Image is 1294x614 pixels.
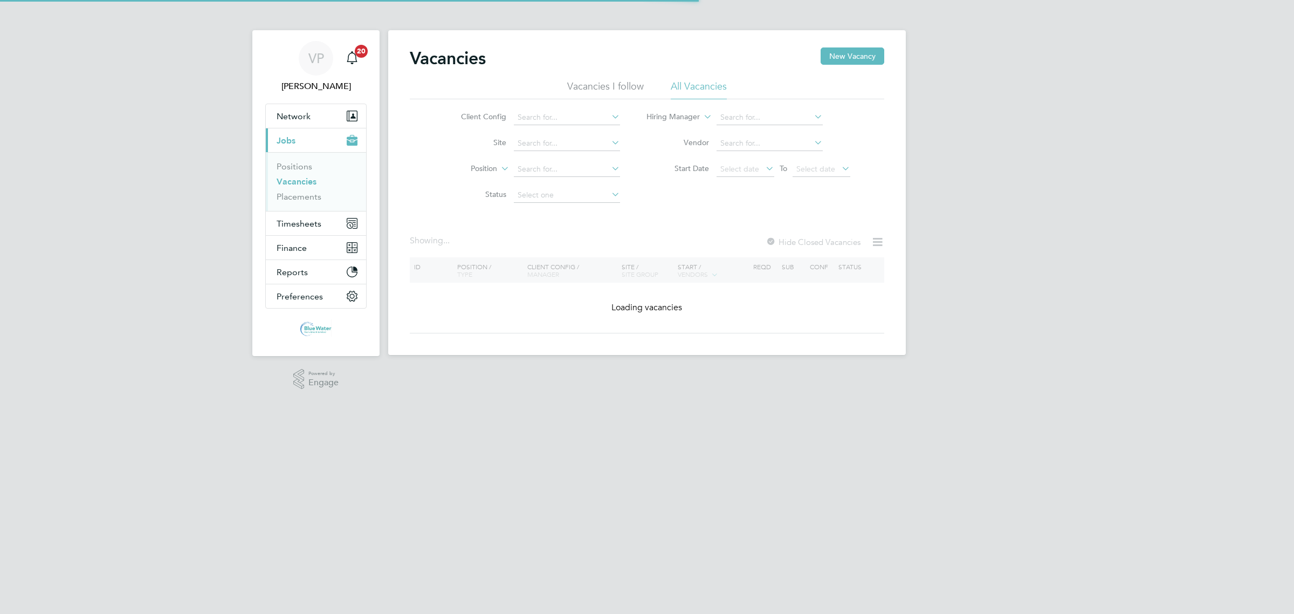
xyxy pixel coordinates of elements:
[293,369,339,390] a: Powered byEngage
[717,110,823,125] input: Search for...
[266,236,366,260] button: Finance
[355,45,368,58] span: 20
[776,161,790,175] span: To
[277,135,295,146] span: Jobs
[821,47,884,65] button: New Vacancy
[277,111,311,121] span: Network
[410,47,486,69] h2: Vacancies
[410,235,452,247] div: Showing
[265,41,367,93] a: VP[PERSON_NAME]
[265,319,367,337] a: Go to home page
[277,192,321,202] a: Placements
[514,188,620,203] input: Select one
[277,176,316,187] a: Vacancies
[277,267,308,277] span: Reports
[308,378,339,387] span: Engage
[308,369,339,378] span: Powered by
[514,110,620,125] input: Search for...
[796,164,835,174] span: Select date
[277,291,323,302] span: Preferences
[638,112,700,122] label: Hiring Manager
[266,104,366,128] button: Network
[671,80,727,99] li: All Vacancies
[647,163,709,173] label: Start Date
[277,243,307,253] span: Finance
[567,80,644,99] li: Vacancies I follow
[443,235,450,246] span: ...
[266,152,366,211] div: Jobs
[266,212,366,235] button: Timesheets
[444,112,506,121] label: Client Config
[514,162,620,177] input: Search for...
[277,219,321,229] span: Timesheets
[717,136,823,151] input: Search for...
[308,51,324,65] span: VP
[444,138,506,147] label: Site
[277,161,312,172] a: Positions
[266,284,366,308] button: Preferences
[444,189,506,199] label: Status
[647,138,709,147] label: Vendor
[766,237,861,247] label: Hide Closed Vacancies
[266,260,366,284] button: Reports
[720,164,759,174] span: Select date
[341,41,363,76] a: 20
[435,163,497,174] label: Position
[252,30,380,356] nav: Main navigation
[265,80,367,93] span: Victoria Price
[514,136,620,151] input: Search for...
[300,319,332,337] img: bluewaterwales-logo-retina.png
[266,128,366,152] button: Jobs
